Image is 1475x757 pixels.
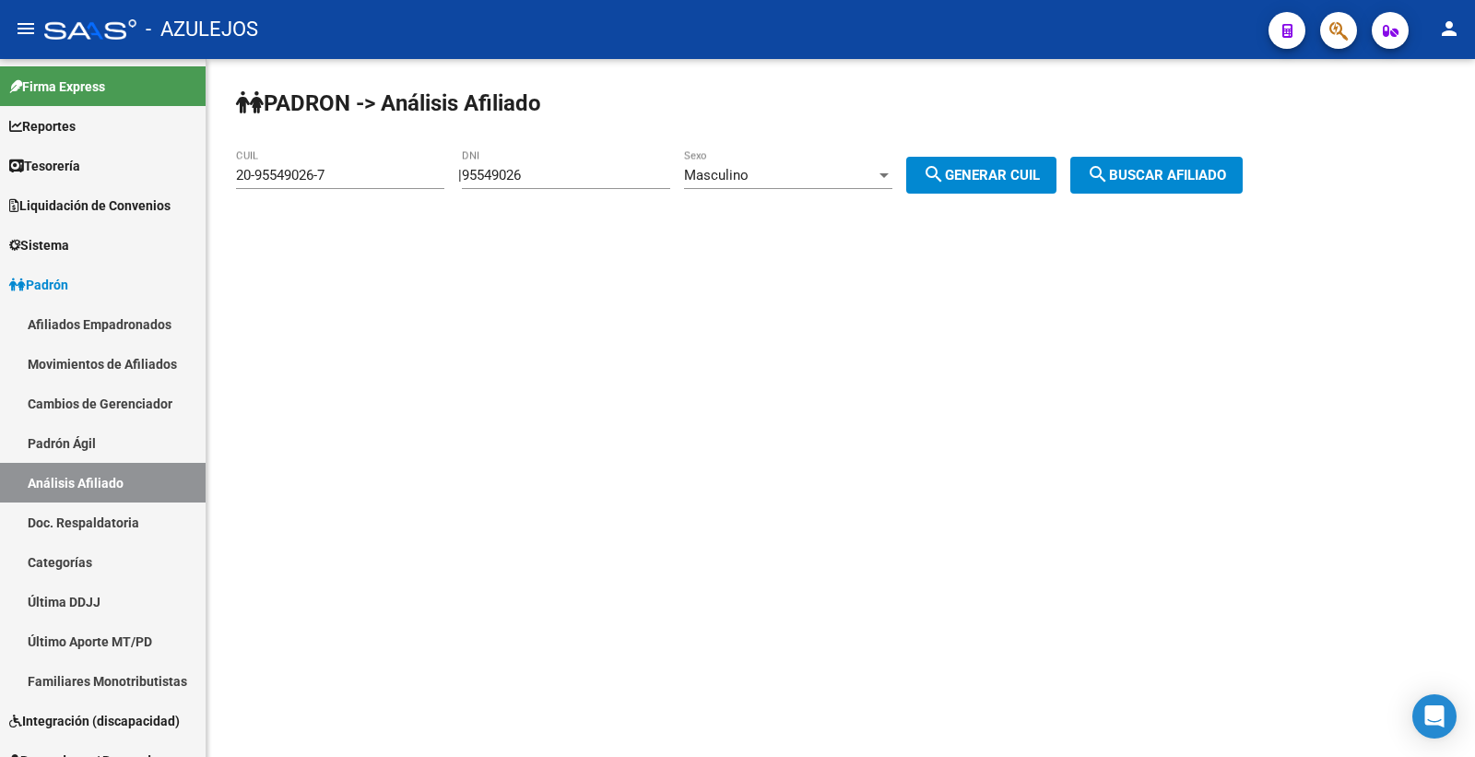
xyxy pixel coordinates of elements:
[9,711,180,731] span: Integración (discapacidad)
[923,167,1040,183] span: Generar CUIL
[9,235,69,255] span: Sistema
[236,90,541,116] strong: PADRON -> Análisis Afiliado
[9,195,171,216] span: Liquidación de Convenios
[906,157,1056,194] button: Generar CUIL
[9,156,80,176] span: Tesorería
[1087,167,1226,183] span: Buscar afiliado
[1438,18,1460,40] mat-icon: person
[1070,157,1243,194] button: Buscar afiliado
[146,9,258,50] span: - AZULEJOS
[923,163,945,185] mat-icon: search
[9,275,68,295] span: Padrón
[1087,163,1109,185] mat-icon: search
[1412,694,1457,739] div: Open Intercom Messenger
[15,18,37,40] mat-icon: menu
[458,167,1070,183] div: |
[9,77,105,97] span: Firma Express
[9,116,76,136] span: Reportes
[684,167,749,183] span: Masculino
